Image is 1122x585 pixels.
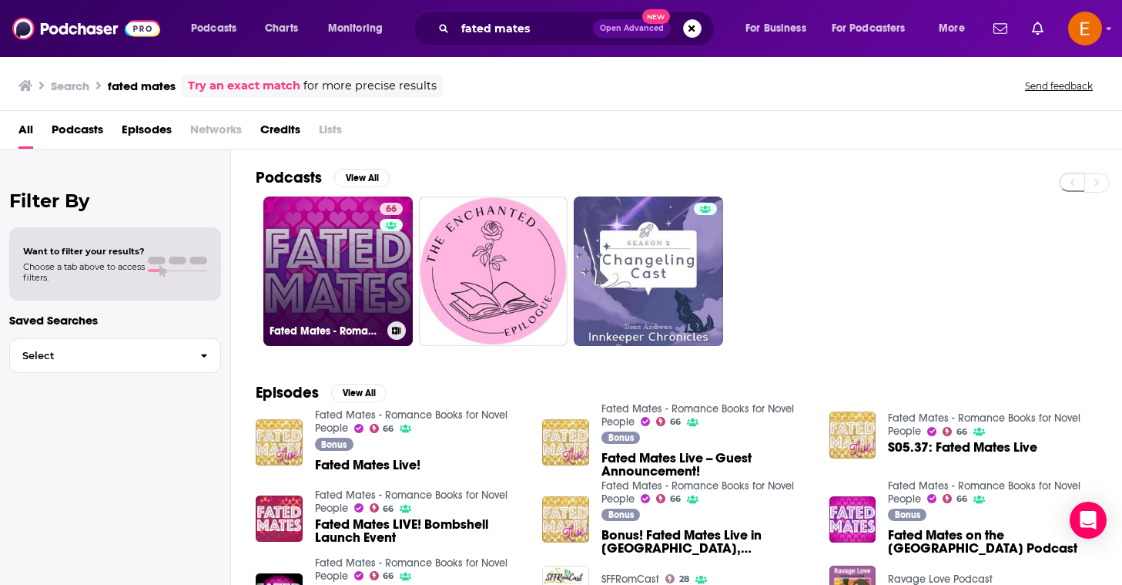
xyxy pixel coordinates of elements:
a: 66 [656,494,681,503]
a: Fated Mates - Romance Books for Novel People [315,556,507,583]
h2: Episodes [256,383,319,402]
a: 66 [943,427,967,436]
button: View All [331,384,387,402]
div: Open Intercom Messenger [1070,502,1107,539]
button: Open AdvancedNew [593,19,671,38]
a: Bonus! Fated Mates Live in Alexandria, VA [601,529,811,555]
a: 66 [656,417,681,426]
a: Fated Mates - Romance Books for Novel People [888,412,1080,438]
img: Fated Mates LIVE! Bombshell Launch Event [256,496,303,543]
span: Charts [265,18,298,39]
a: 66Fated Mates - Romance Books for Novel People [263,197,413,346]
img: S05.37: Fated Mates Live [829,412,876,459]
button: open menu [735,16,826,41]
a: Fated Mates Live! [315,459,420,472]
h3: fated mates [108,79,176,93]
button: Select [9,338,221,373]
a: All [18,117,33,149]
button: open menu [317,16,403,41]
button: Send feedback [1020,79,1097,92]
span: 66 [383,573,394,580]
span: Bonus [608,433,634,442]
a: 66 [370,424,394,433]
span: Open Advanced [600,25,664,32]
img: Bonus! Fated Mates Live in Alexandria, VA [542,496,589,543]
button: View All [334,169,390,187]
a: Fated Mates - Romance Books for Novel People [601,479,794,506]
a: Fated Mates LIVE! Bombshell Launch Event [315,518,524,544]
button: open menu [822,16,928,41]
span: 66 [386,202,397,217]
span: for more precise results [303,77,437,95]
span: 66 [383,425,394,432]
button: Show profile menu [1068,12,1102,45]
span: Want to filter your results? [23,246,145,257]
a: Try an exact match [188,77,300,95]
img: Fated Mates Live -- Guest Announcement! [542,419,589,466]
a: 66 [370,571,394,580]
input: Search podcasts, credits, & more... [455,16,593,41]
span: Choose a tab above to access filters. [23,261,145,283]
img: Fated Mates on the Deerfield Library Podcast [829,496,876,543]
a: Episodes [122,117,172,149]
a: 66 [943,494,967,503]
h2: Filter By [9,190,221,212]
h3: Fated Mates - Romance Books for Novel People [270,324,381,338]
a: Show notifications dropdown [987,15,1013,42]
span: Logged in as emilymorris [1068,12,1102,45]
span: Lists [319,117,342,149]
h2: Podcasts [256,168,322,187]
span: 66 [670,496,681,503]
a: 66 [380,203,403,215]
img: Fated Mates Live! [256,419,303,466]
a: 28 [665,574,689,583]
a: 66 [370,503,394,513]
span: Fated Mates on the [GEOGRAPHIC_DATA] Podcast [888,529,1097,555]
a: S05.37: Fated Mates Live [888,441,1037,454]
span: 66 [670,419,681,425]
span: Podcasts [191,18,236,39]
span: Bonus [321,440,347,449]
img: User Profile [1068,12,1102,45]
span: For Podcasters [832,18,906,39]
span: 66 [383,506,394,513]
a: Fated Mates - Romance Books for Novel People [601,402,794,429]
span: More [939,18,965,39]
span: 28 [679,576,689,583]
h3: Search [51,79,89,93]
a: Charts [255,16,307,41]
span: Bonus! Fated Mates Live in [GEOGRAPHIC_DATA], [GEOGRAPHIC_DATA] [601,529,811,555]
a: Fated Mates on the Deerfield Library Podcast [888,529,1097,555]
a: Fated Mates - Romance Books for Novel People [315,489,507,515]
img: Podchaser - Follow, Share and Rate Podcasts [12,14,160,43]
span: Networks [190,117,242,149]
a: Show notifications dropdown [1026,15,1050,42]
button: open menu [928,16,984,41]
a: PodcastsView All [256,168,390,187]
span: 66 [956,429,967,435]
span: Bonus [895,510,920,519]
a: Fated Mates Live -- Guest Announcement! [601,452,811,478]
div: Search podcasts, credits, & more... [427,11,729,46]
span: Bonus [608,510,634,519]
a: Fated Mates - Romance Books for Novel People [888,479,1080,506]
span: 66 [956,496,967,503]
a: Podcasts [52,117,103,149]
p: Saved Searches [9,313,221,328]
span: Select [10,351,188,361]
a: Credits [260,117,300,149]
